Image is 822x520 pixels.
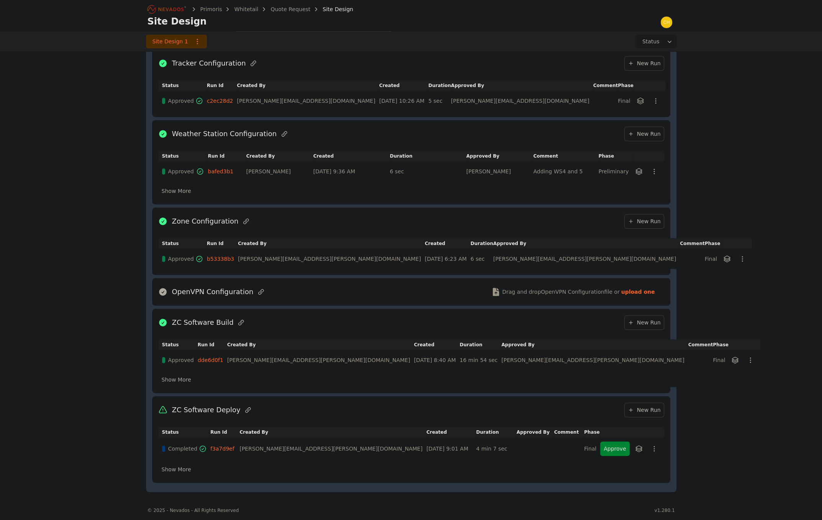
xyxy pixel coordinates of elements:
span: Approved [168,356,194,364]
th: Comment [593,80,618,91]
th: Phase [705,238,721,249]
span: Completed [168,445,197,453]
th: Phase [618,80,634,91]
td: [DATE] 10:26 AM [379,91,428,111]
th: Approved By [451,80,593,91]
td: [PERSON_NAME][EMAIL_ADDRESS][PERSON_NAME][DOMAIN_NAME] [240,438,426,460]
div: Adding WS4 and 5 [533,168,594,175]
td: [PERSON_NAME][EMAIL_ADDRESS][DOMAIN_NAME] [237,91,379,111]
th: Phase [598,151,632,161]
span: Approved [168,97,194,105]
th: Comment [554,427,584,438]
td: [PERSON_NAME][EMAIL_ADDRESS][PERSON_NAME][DOMAIN_NAME] [501,350,688,370]
div: © 2025 - Nevados - All Rights Reserved [148,507,239,513]
nav: Breadcrumb [148,3,353,15]
button: Approve [600,441,629,456]
th: Run Id [210,427,240,438]
th: Run Id [198,339,227,350]
strong: upload one [621,288,655,296]
span: New Run [628,217,661,225]
th: Approved By [517,427,554,438]
span: New Run [628,130,661,138]
div: 5 sec [428,97,447,105]
span: New Run [628,319,661,326]
h2: Weather Station Configuration [172,128,277,139]
h2: Zone Configuration [172,216,239,227]
th: Created By [227,339,414,350]
th: Status [158,339,198,350]
button: Show More [158,462,195,477]
a: f3a7d9ef [210,446,235,452]
td: [PERSON_NAME][EMAIL_ADDRESS][PERSON_NAME][DOMAIN_NAME] [227,350,414,370]
div: Final [705,255,717,263]
span: Approved [168,168,194,175]
td: [PERSON_NAME] [466,161,533,181]
div: 4 min 7 sec [476,445,512,453]
th: Run Id [207,238,238,249]
span: Approved [168,255,194,263]
h2: OpenVPN Configuration [172,286,254,297]
td: [DATE] 8:40 AM [414,350,459,370]
th: Created [414,339,459,350]
td: [DATE] 6:23 AM [425,249,470,269]
td: [PERSON_NAME][EMAIL_ADDRESS][PERSON_NAME][DOMAIN_NAME] [493,249,680,269]
th: Approved By [466,151,533,161]
th: Duration [390,151,466,161]
th: Phase [584,427,600,438]
td: [DATE] 9:36 AM [313,161,390,181]
a: b53338b3 [207,256,234,262]
a: New Run [624,56,664,71]
th: Created [313,151,390,161]
a: Site Design 1 [146,35,207,48]
a: New Run [624,315,664,330]
span: New Run [628,59,661,67]
th: Created [425,238,470,249]
div: 6 sec [390,168,463,175]
th: Created By [237,80,379,91]
th: Status [158,238,207,249]
td: [PERSON_NAME] [246,161,313,181]
th: Duration [459,339,501,350]
th: Run Id [207,80,237,91]
div: Final [618,97,630,105]
div: v1.280.1 [655,507,675,513]
div: 16 min 54 sec [459,356,497,364]
a: Whitetail [234,5,258,13]
td: [PERSON_NAME][EMAIL_ADDRESS][DOMAIN_NAME] [451,91,593,111]
a: c2ec28d2 [207,98,233,104]
th: Approved By [501,339,688,350]
div: Preliminary [598,168,628,175]
th: Duration [476,427,516,438]
img: chris.young@nevados.solar [660,16,673,28]
th: Approved By [493,238,680,249]
a: New Run [624,214,664,229]
span: Status [639,38,660,45]
div: Site Design [312,5,353,13]
th: Created By [246,151,313,161]
span: New Run [628,406,661,414]
th: Created By [238,238,425,249]
th: Created [426,427,476,438]
th: Duration [471,238,493,249]
th: Run Id [208,151,246,161]
th: Status [158,80,207,91]
a: New Run [624,127,664,141]
a: dde6d0f1 [198,357,223,363]
a: bafed3b1 [208,168,233,174]
td: [PERSON_NAME][EMAIL_ADDRESS][PERSON_NAME][DOMAIN_NAME] [238,249,425,269]
th: Duration [428,80,451,91]
div: Final [584,445,596,453]
th: Status [158,427,210,438]
button: Status [636,35,676,48]
td: [DATE] 9:01 AM [426,438,476,460]
h2: ZC Software Deploy [172,405,241,415]
th: Created By [240,427,426,438]
a: Primoris [200,5,222,13]
h2: ZC Software Build [172,317,234,328]
h1: Site Design [148,15,207,28]
th: Created [379,80,428,91]
a: Quote Request [271,5,310,13]
th: Comment [533,151,598,161]
button: Drag and dropOpenVPN Configurationfile or upload one [482,281,664,303]
h2: Tracker Configuration [172,58,246,69]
